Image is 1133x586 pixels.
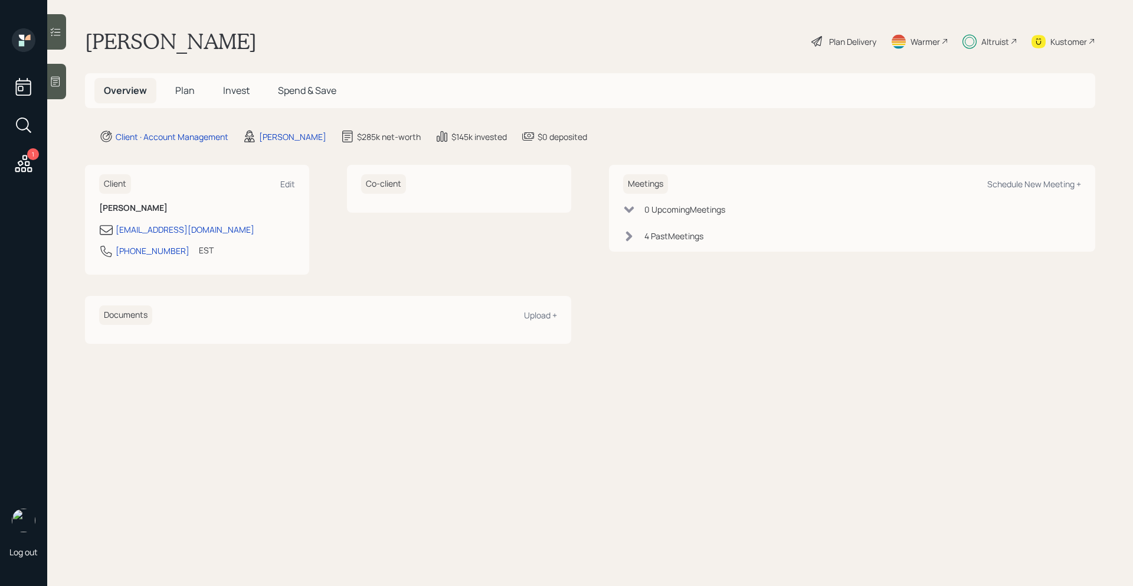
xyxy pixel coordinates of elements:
h6: [PERSON_NAME] [99,203,295,213]
div: Client · Account Management [116,131,228,143]
span: Plan [175,84,195,97]
h1: [PERSON_NAME] [85,28,257,54]
div: Plan Delivery [829,35,876,48]
span: Overview [104,84,147,97]
div: Log out [9,546,38,558]
h6: Meetings [623,174,668,194]
div: 4 Past Meeting s [644,230,703,242]
div: [PERSON_NAME] [259,131,326,143]
span: Spend & Save [278,84,336,97]
div: Schedule New Meeting + [987,178,1081,190]
div: $145k invested [451,131,507,143]
div: [PHONE_NUMBER] [116,245,189,257]
img: michael-russo-headshot.png [12,509,35,532]
div: 0 Upcoming Meeting s [644,203,725,216]
div: Upload + [524,310,557,321]
h6: Documents [99,305,152,325]
div: $0 deposited [538,131,587,143]
div: Warmer [911,35,940,48]
div: $285k net-worth [357,131,421,143]
div: 1 [27,148,39,160]
h6: Co-client [361,174,406,194]
div: Altruist [981,35,1009,48]
div: EST [199,244,214,256]
div: Kustomer [1050,35,1087,48]
div: [EMAIL_ADDRESS][DOMAIN_NAME] [116,223,254,236]
div: Edit [280,178,295,190]
span: Invest [223,84,250,97]
h6: Client [99,174,131,194]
